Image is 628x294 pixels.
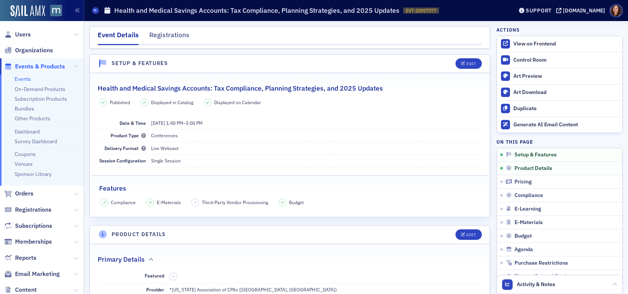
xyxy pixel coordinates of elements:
[466,62,476,66] div: Edit
[496,138,623,145] h4: On this page
[15,76,31,82] a: Events
[151,145,179,151] span: Live Webcast
[4,189,33,198] a: Orders
[15,30,31,39] span: Users
[610,4,623,17] span: Profile
[515,260,568,267] span: Purchase Restrictions
[515,179,532,185] span: Pricing
[151,158,181,164] span: Single Session
[15,46,53,55] span: Organizations
[513,121,619,128] div: Generate AI Email Content
[110,99,130,106] span: Published
[15,171,51,177] a: Sponsor Library
[496,26,520,33] h4: Actions
[15,254,36,262] span: Reports
[4,222,52,230] a: Subscriptions
[15,138,57,145] a: Survey Dashboard
[50,5,62,17] img: SailAMX
[4,62,65,71] a: Events & Products
[98,255,145,264] h2: Primary Details
[15,151,36,158] a: Coupons
[194,200,197,205] span: –
[151,120,203,126] span: –
[15,270,60,278] span: Email Marketing
[157,199,181,206] span: E-Materials
[513,89,619,96] div: Art Download
[406,8,436,14] span: EVT-20957577
[151,120,165,126] span: [DATE]
[4,206,51,214] a: Registrations
[98,30,139,45] div: Event Details
[111,199,136,206] span: Compliance
[15,189,33,198] span: Orders
[455,229,481,240] button: Edit
[289,199,304,206] span: Budget
[15,105,34,112] a: Bundles
[15,62,65,71] span: Events & Products
[513,73,619,80] div: Art Preview
[497,52,622,68] a: Control Room
[15,128,40,135] a: Dashboard
[497,100,622,117] button: Duplicate
[15,161,33,167] a: Venues
[15,115,50,122] a: Other Products
[4,286,37,294] a: Content
[120,120,146,126] span: Date & Time
[4,270,60,278] a: Email Marketing
[497,68,622,84] a: Art Preview
[4,238,52,246] a: Memberships
[15,206,51,214] span: Registrations
[151,132,178,138] span: Conferences
[515,273,572,280] span: Finance Journal Entries
[172,274,174,279] span: –
[556,8,608,13] button: [DOMAIN_NAME]
[98,83,383,93] h2: Health and Medical Savings Accounts: Tax Compliance, Planning Strategies, and 2025 Updates
[166,120,183,126] time: 1:40 PM
[4,30,31,39] a: Users
[104,145,146,151] span: Delivery Format
[186,120,203,126] time: 3:00 PM
[515,206,541,212] span: E-Learning
[15,86,65,92] a: On-Demand Products
[515,246,533,253] span: Agenda
[112,59,168,67] h4: Setup & Features
[515,233,532,239] span: Budget
[114,6,399,15] h1: Health and Medical Savings Accounts: Tax Compliance, Planning Strategies, and 2025 Updates
[517,280,555,288] span: Activity & Notes
[214,99,261,106] span: Displayed on Calendar
[513,105,619,112] div: Duplicate
[466,233,476,237] div: Edit
[497,117,622,133] button: Generate AI Email Content
[15,222,52,230] span: Subscriptions
[513,57,619,64] div: Control Room
[145,273,164,279] span: Featured
[497,84,622,100] a: Art Download
[99,158,146,164] span: Session Configuration
[112,230,166,238] h4: Product Details
[15,95,67,102] a: Subscription Products
[11,5,45,17] img: SailAMX
[4,46,53,55] a: Organizations
[513,41,619,47] div: View on Frontend
[15,286,37,294] span: Content
[151,99,193,106] span: Displayed in Catalog
[15,238,52,246] span: Memberships
[455,58,481,69] button: Edit
[515,219,543,226] span: E-Materials
[202,199,268,206] span: Third-Party Vendor Provisioning
[515,165,552,172] span: Product Details
[515,192,543,199] span: Compliance
[110,132,146,138] span: Product Type
[515,152,557,158] span: Setup & Features
[4,254,36,262] a: Reports
[526,7,552,14] div: Support
[563,7,605,14] div: [DOMAIN_NAME]
[99,183,126,193] h2: Features
[497,36,622,52] a: View on Frontend
[45,5,62,18] a: View Homepage
[169,286,337,292] span: *[US_STATE] Association of CPAs ([GEOGRAPHIC_DATA], [GEOGRAPHIC_DATA])
[149,30,189,44] div: Registrations
[146,286,164,292] span: Provider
